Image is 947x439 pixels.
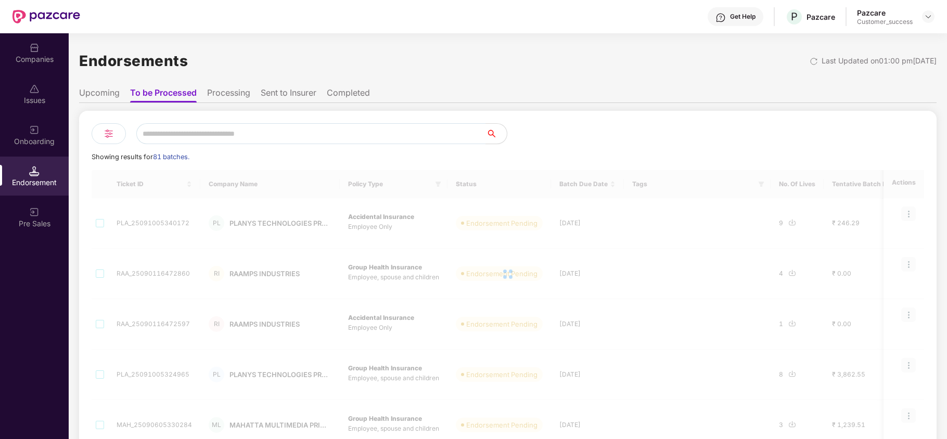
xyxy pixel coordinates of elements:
[29,207,40,217] img: svg+xml;base64,PHN2ZyB3aWR0aD0iMjAiIGhlaWdodD0iMjAiIHZpZXdCb3g9IjAgMCAyMCAyMCIgZmlsbD0ibm9uZSIgeG...
[924,12,932,21] img: svg+xml;base64,PHN2ZyBpZD0iRHJvcGRvd24tMzJ4MzIiIHhtbG5zPSJodHRwOi8vd3d3LnczLm9yZy8yMDAwL3N2ZyIgd2...
[79,49,188,72] h1: Endorsements
[92,153,189,161] span: Showing results for
[822,55,937,67] div: Last Updated on 01:00 pm[DATE]
[791,10,798,23] span: P
[207,87,250,102] li: Processing
[485,130,507,138] span: search
[857,8,913,18] div: Pazcare
[29,125,40,135] img: svg+xml;base64,PHN2ZyB3aWR0aD0iMjAiIGhlaWdodD0iMjAiIHZpZXdCb3g9IjAgMCAyMCAyMCIgZmlsbD0ibm9uZSIgeG...
[730,12,756,21] div: Get Help
[810,57,818,66] img: svg+xml;base64,PHN2ZyBpZD0iUmVsb2FkLTMyeDMyIiB4bWxucz0iaHR0cDovL3d3dy53My5vcmcvMjAwMC9zdmciIHdpZH...
[29,84,40,94] img: svg+xml;base64,PHN2ZyBpZD0iSXNzdWVzX2Rpc2FibGVkIiB4bWxucz0iaHR0cDovL3d3dy53My5vcmcvMjAwMC9zdmciIH...
[261,87,316,102] li: Sent to Insurer
[153,153,189,161] span: 81 batches.
[130,87,197,102] li: To be Processed
[485,123,507,144] button: search
[103,127,115,140] img: svg+xml;base64,PHN2ZyB4bWxucz0iaHR0cDovL3d3dy53My5vcmcvMjAwMC9zdmciIHdpZHRoPSIyNCIgaGVpZ2h0PSIyNC...
[29,166,40,176] img: svg+xml;base64,PHN2ZyB3aWR0aD0iMTQuNSIgaGVpZ2h0PSIxNC41IiB2aWV3Qm94PSIwIDAgMTYgMTYiIGZpbGw9Im5vbm...
[327,87,370,102] li: Completed
[807,12,835,22] div: Pazcare
[79,87,120,102] li: Upcoming
[715,12,726,23] img: svg+xml;base64,PHN2ZyBpZD0iSGVscC0zMngzMiIgeG1sbnM9Imh0dHA6Ly93d3cudzMub3JnLzIwMDAvc3ZnIiB3aWR0aD...
[857,18,913,26] div: Customer_success
[12,10,80,23] img: New Pazcare Logo
[29,43,40,53] img: svg+xml;base64,PHN2ZyBpZD0iQ29tcGFuaWVzIiB4bWxucz0iaHR0cDovL3d3dy53My5vcmcvMjAwMC9zdmciIHdpZHRoPS...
